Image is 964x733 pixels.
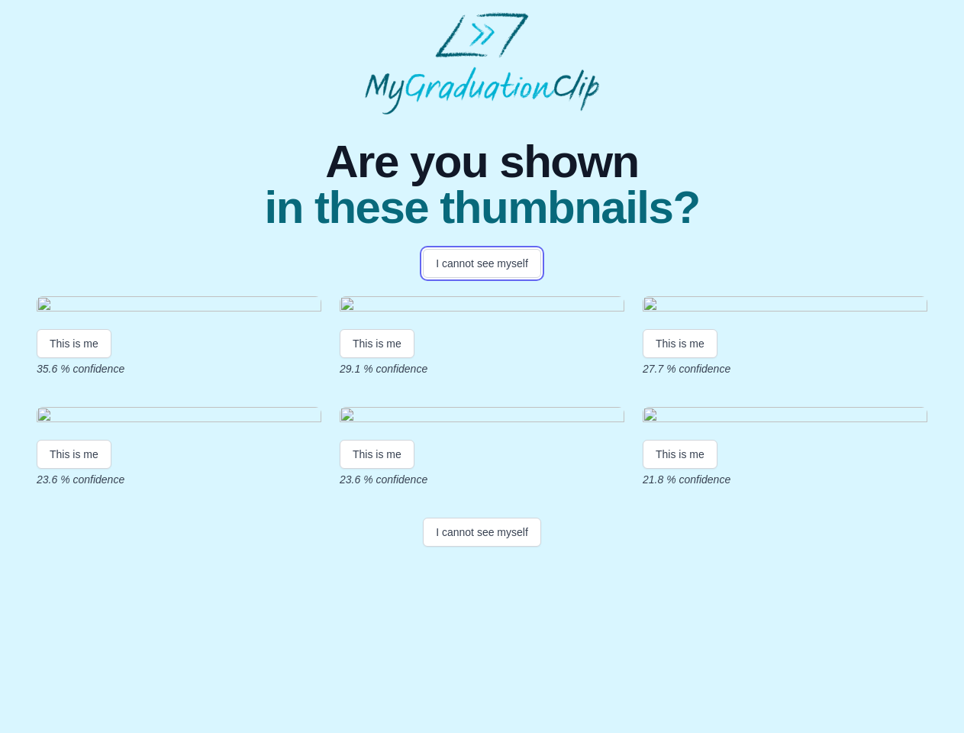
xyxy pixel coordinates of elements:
[340,361,624,376] p: 29.1 % confidence
[643,361,927,376] p: 27.7 % confidence
[643,407,927,428] img: a827c7facacc183e1424654b2e775caa5d12e1d0.gif
[643,296,927,317] img: 75cc57f11ff6ebbb72f453e2657e912784055b50.gif
[643,329,717,358] button: This is me
[340,440,414,469] button: This is me
[340,296,624,317] img: 9470f14d32a93ca97bd85bd5a3bcd97fd4cb4b96.gif
[340,472,624,487] p: 23.6 % confidence
[264,185,699,231] span: in these thumbnails?
[365,12,600,115] img: MyGraduationClip
[423,249,541,278] button: I cannot see myself
[37,407,321,428] img: c7224331fc5c4a39ca2172f3101e35af3c0d1938.gif
[37,329,111,358] button: This is me
[37,472,321,487] p: 23.6 % confidence
[643,440,717,469] button: This is me
[264,139,699,185] span: Are you shown
[643,472,927,487] p: 21.8 % confidence
[37,440,111,469] button: This is me
[37,296,321,317] img: e007a63ce8d5865bb46050035b26111255bdf719.gif
[340,407,624,428] img: f16accc12a6edd1cbdfc1d482bc973f83c7b3ebf.gif
[37,361,321,376] p: 35.6 % confidence
[423,518,541,547] button: I cannot see myself
[340,329,414,358] button: This is me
